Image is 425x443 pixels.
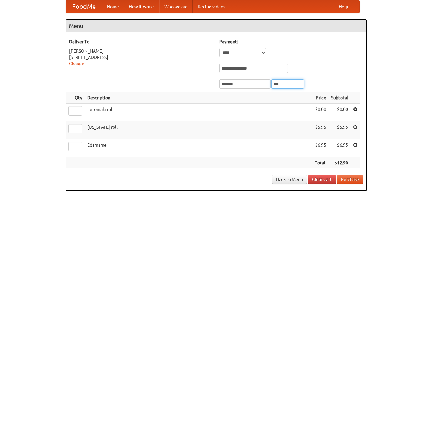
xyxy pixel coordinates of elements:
a: Who we are [159,0,193,13]
th: $12.90 [329,157,351,169]
div: [STREET_ADDRESS] [69,54,213,60]
a: Back to Menu [272,175,307,184]
td: $5.95 [329,121,351,139]
td: $0.00 [312,104,329,121]
td: [US_STATE] roll [85,121,312,139]
button: Purchase [337,175,363,184]
h4: Menu [66,20,366,32]
a: Recipe videos [193,0,230,13]
td: $5.95 [312,121,329,139]
td: Edamame [85,139,312,157]
th: Subtotal [329,92,351,104]
h5: Payment: [219,39,363,45]
td: $6.95 [329,139,351,157]
a: Change [69,61,84,66]
th: Qty [66,92,85,104]
div: [PERSON_NAME] [69,48,213,54]
th: Description [85,92,312,104]
a: Clear Cart [308,175,336,184]
td: Futomaki roll [85,104,312,121]
th: Price [312,92,329,104]
a: FoodMe [66,0,102,13]
a: How it works [124,0,159,13]
a: Home [102,0,124,13]
td: $0.00 [329,104,351,121]
th: Total: [312,157,329,169]
h5: Deliver To: [69,39,213,45]
td: $6.95 [312,139,329,157]
a: Help [334,0,353,13]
